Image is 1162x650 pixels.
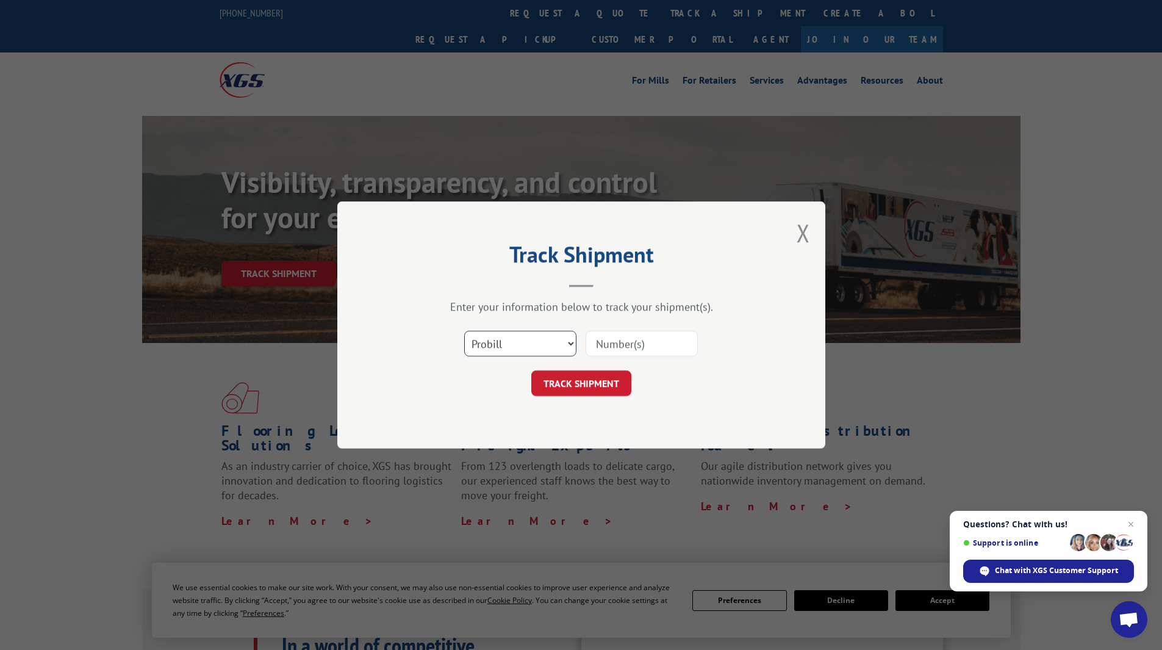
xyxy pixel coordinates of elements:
[1111,601,1147,638] a: Open chat
[586,331,698,356] input: Number(s)
[963,519,1134,529] span: Questions? Chat with us!
[797,217,810,249] button: Close modal
[531,370,631,396] button: TRACK SHIPMENT
[995,565,1118,576] span: Chat with XGS Customer Support
[963,560,1134,583] span: Chat with XGS Customer Support
[398,300,764,314] div: Enter your information below to track your shipment(s).
[963,538,1066,547] span: Support is online
[398,246,764,269] h2: Track Shipment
